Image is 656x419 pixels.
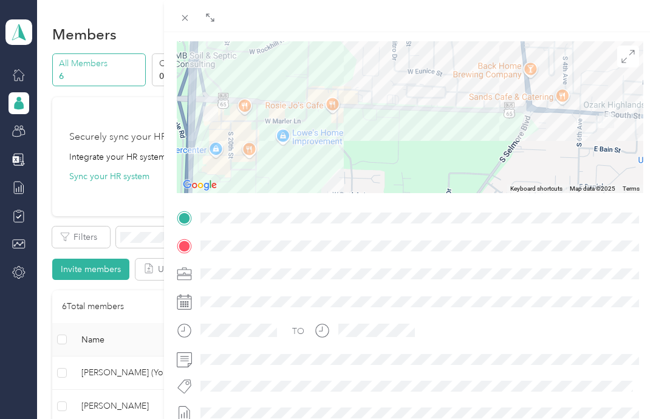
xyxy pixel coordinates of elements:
span: Map data ©2025 [570,185,615,192]
iframe: Everlance-gr Chat Button Frame [588,351,656,419]
a: Open this area in Google Maps (opens a new window) [180,177,220,193]
a: Terms (opens in new tab) [623,185,640,192]
div: TO [292,325,304,338]
button: Keyboard shortcuts [510,185,562,193]
img: Google [180,177,220,193]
